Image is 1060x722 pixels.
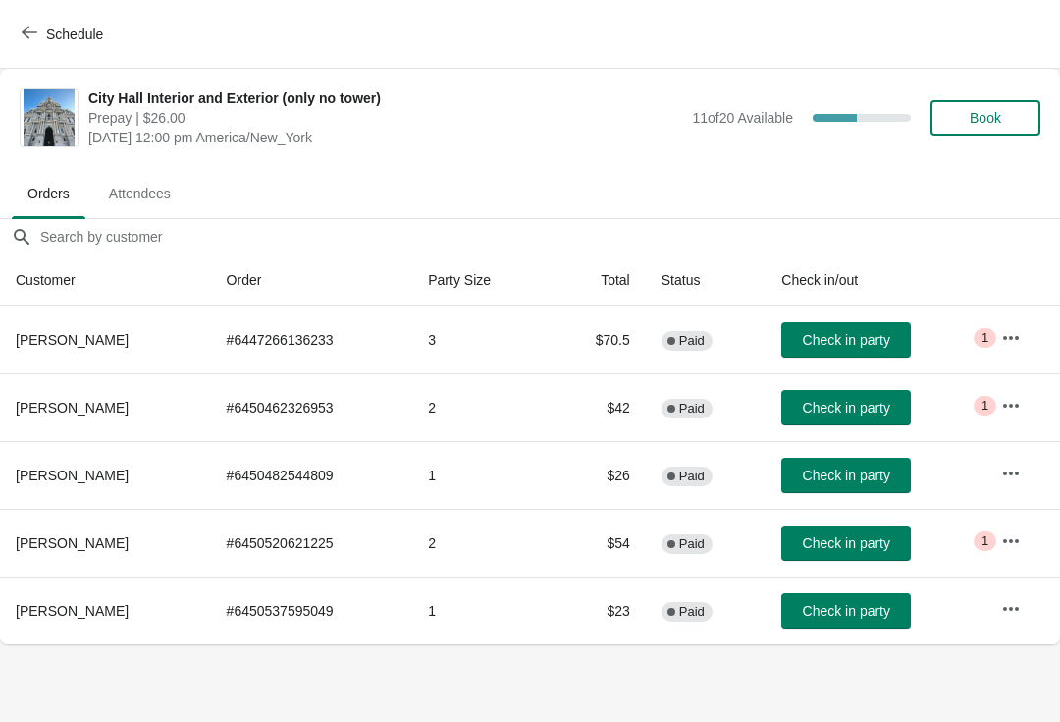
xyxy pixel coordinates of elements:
td: $42 [550,373,646,441]
td: # 6450537595049 [211,577,413,644]
span: [PERSON_NAME] [16,400,129,416]
button: Check in party [781,322,911,358]
button: Schedule [10,17,119,52]
th: Order [211,254,413,306]
td: $54 [550,509,646,577]
span: Paid [679,536,705,552]
button: Check in party [781,526,911,561]
span: Paid [679,333,705,349]
button: Check in party [781,593,911,629]
span: Check in party [803,535,890,551]
span: [PERSON_NAME] [16,603,129,619]
span: [PERSON_NAME] [16,332,129,348]
span: Paid [679,604,705,620]
th: Check in/out [766,254,985,306]
td: 3 [412,306,550,373]
span: [PERSON_NAME] [16,468,129,483]
span: Check in party [803,400,890,416]
span: 11 of 20 Available [692,110,793,126]
td: # 6450482544809 [211,441,413,509]
span: Schedule [46,27,103,42]
span: Paid [679,401,705,417]
button: Check in party [781,458,911,493]
td: 2 [412,373,550,441]
th: Total [550,254,646,306]
span: Attendees [93,176,186,211]
span: 1 [981,533,988,549]
th: Party Size [412,254,550,306]
span: Check in party [803,468,890,483]
th: Status [646,254,767,306]
span: [DATE] 12:00 pm America/New_York [88,128,682,147]
span: Prepay | $26.00 [88,108,682,128]
span: Book [970,110,1001,126]
td: 2 [412,509,550,577]
span: Check in party [803,603,890,619]
span: [PERSON_NAME] [16,535,129,551]
td: 1 [412,441,550,509]
button: Book [930,100,1040,136]
td: $26 [550,441,646,509]
td: # 6450520621225 [211,509,413,577]
input: Search by customer [39,219,1060,254]
td: 1 [412,577,550,644]
span: 1 [981,330,988,346]
span: Paid [679,469,705,484]
td: $23 [550,577,646,644]
span: Orders [12,176,85,211]
span: 1 [981,398,988,414]
span: Check in party [803,332,890,348]
td: # 6447266136233 [211,306,413,373]
td: # 6450462326953 [211,373,413,441]
button: Check in party [781,390,911,425]
span: City Hall Interior and Exterior (only no tower) [88,88,682,108]
img: City Hall Interior and Exterior (only no tower) [24,89,76,146]
td: $70.5 [550,306,646,373]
